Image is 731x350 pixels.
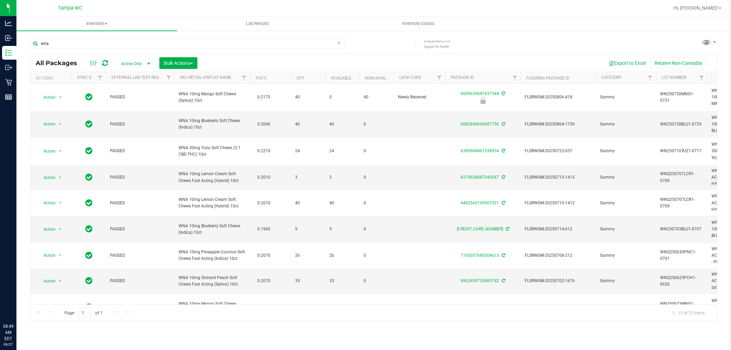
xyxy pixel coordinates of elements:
[600,252,652,259] span: Gummy
[254,119,274,129] span: 0.2040
[254,224,274,234] span: 0.1960
[36,59,84,67] span: All Packages
[461,175,499,180] a: 4379658687042047
[179,301,246,314] span: WNA 10mg Mango Soft Chews (Sativa) 10ct
[604,57,650,69] button: Export to Excel
[295,252,321,259] span: 26
[329,278,355,284] span: 33
[5,94,12,100] inline-svg: Reports
[254,92,274,102] span: 0.2170
[673,5,718,11] span: Hi, [PERSON_NAME]!
[461,91,499,96] a: 0609639647937344
[85,92,93,102] span: In Sync
[36,76,69,81] div: Actions
[398,94,441,100] span: Newly Received
[110,200,170,206] span: PASSED
[600,226,652,232] span: Gummy
[660,301,703,314] span: WN250623MNG1-0624
[77,75,103,80] a: Sync Status
[525,94,592,100] span: FLSRWGM-20250806-418
[600,148,652,154] span: Gummy
[56,225,65,234] span: select
[78,307,91,318] input: 1
[501,175,505,180] span: Sync from Compliance System
[525,200,592,206] span: FLSRWGM-20250715-1412
[254,276,274,286] span: 0.2070
[329,94,355,100] span: 0
[30,38,345,49] input: Search Package ID, Item Name, SKU, Lot or Part Number...
[501,278,505,283] span: Sync from Compliance System
[525,304,592,311] span: FLSRWGM-20250630-1284
[3,342,13,347] p: 08/27
[37,251,56,260] span: Action
[37,276,56,286] span: Action
[16,21,177,27] span: Inventory
[254,172,274,182] span: 0.2010
[56,119,65,129] span: select
[364,226,390,232] span: 0
[254,198,274,208] span: 0.2010
[295,94,321,100] span: 40
[85,146,93,156] span: In Sync
[461,253,499,258] a: 7165057686504613
[254,251,274,261] span: 0.2070
[393,21,444,27] span: Inventory Counts
[501,91,505,96] span: Sync from Compliance System
[95,72,106,84] a: Filter
[56,276,65,286] span: select
[110,148,170,154] span: PASSED
[295,304,321,311] span: 21
[364,200,390,206] span: 0
[364,174,390,181] span: 0
[5,35,12,41] inline-svg: Inbound
[37,198,56,208] span: Action
[295,174,321,181] span: 3
[85,302,93,312] span: In Sync
[295,226,321,232] span: 9
[110,226,170,232] span: PASSED
[645,72,656,84] a: Filter
[85,119,93,129] span: In Sync
[5,20,12,27] inline-svg: Analytics
[329,252,355,259] span: 26
[600,174,652,181] span: Gummy
[296,76,304,81] a: Qty
[329,174,355,181] span: 3
[364,121,390,128] span: 0
[295,121,321,128] span: 40
[329,148,355,154] span: 24
[461,201,499,205] a: 4482342145907921
[3,323,13,342] p: 08:49 AM EDT
[660,148,703,154] span: WN250716YUZ1-0717
[660,196,703,209] span: WNQ250707LCR1-0709
[56,198,65,208] span: select
[254,146,274,156] span: 0.2210
[364,148,390,154] span: 0
[163,72,174,84] a: Filter
[59,307,108,318] span: Page of 1
[239,72,250,84] a: Filter
[254,302,274,312] span: 0.2060
[179,196,246,209] span: WNA 10mg Lemon Cream Soft Chews Fast Acting (Hybrid) 10ct
[37,173,56,182] span: Action
[179,275,246,288] span: WNA 10mg Orchard Peach Soft Chews Fast Acting (Sativa) 10ct
[179,91,246,104] span: WNA 10mg Mango Soft Chews (Sativa) 10ct
[601,75,622,80] a: Category
[5,49,12,56] inline-svg: Inventory
[661,75,686,80] a: Lot Number
[650,57,707,69] button: Receive Non-Cannabis
[424,39,458,49] span: Include items not tagged for facility
[110,174,170,181] span: PASSED
[461,122,499,126] a: 0082840668487750
[331,76,351,81] a: Available
[37,93,56,102] span: Action
[20,294,28,302] iframe: Resource center unread badge
[444,97,522,104] div: Newly Received
[179,249,246,262] span: WNA 10mg Pineapple Coconut Soft Chews Fast Acting (Indica) 10ct
[5,64,12,71] inline-svg: Outbound
[111,75,165,80] a: External Lab Test Result
[600,121,652,128] span: Gummy
[660,171,703,184] span: WNQ250707LCR1-0709
[329,200,355,206] span: 40
[525,148,592,154] span: FLSRWGM-20250723-057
